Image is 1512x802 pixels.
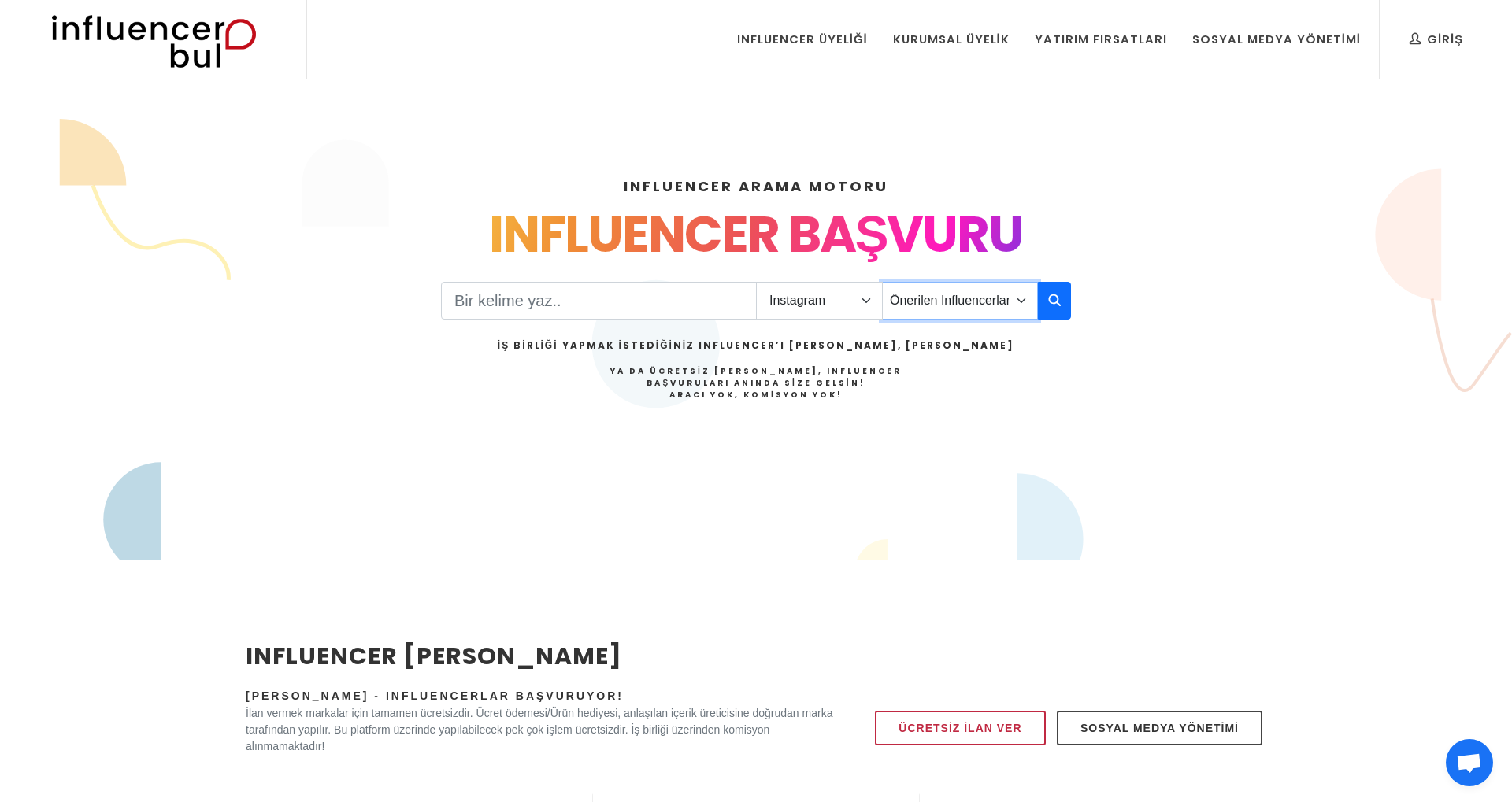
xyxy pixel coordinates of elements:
[875,711,1045,745] a: Ücretsiz İlan Ver
[1472,33,1484,46] img: go_to_app.svg
[1333,93,1378,103] div: Site Audit
[44,25,77,38] div: v 4.0.25
[41,41,173,54] div: Domain: [DOMAIN_NAME]
[498,338,1014,353] h2: İş Birliği Yapmak İstediğiniz Influencer’ı [PERSON_NAME], [PERSON_NAME]
[1316,91,1329,104] img: tab_seo_analyzer_grey.svg
[246,638,833,674] h2: INFLUENCER [PERSON_NAME]
[1080,719,1239,737] span: Sosyal Medya Yönetimi
[25,25,38,38] img: logo_orange.svg
[246,197,1266,272] div: Influencer Başvuru
[737,31,868,48] div: Influencer Üyeliği
[441,282,757,320] input: Search
[669,389,843,401] strong: Aracı Yok, Komisyon Yok!
[498,365,1014,401] h4: Ya da Ücretsiz [PERSON_NAME], Influencer Başvuruları Anında Size Gelsin!
[1446,739,1493,786] div: Açık sohbet
[246,689,624,702] span: [PERSON_NAME] - Influencerlar Başvuruyor!
[190,93,271,103] div: Domain Overview
[1406,33,1418,46] img: support.svg
[942,91,954,104] img: tab_backlinks_grey.svg
[1035,31,1167,48] div: Yatırım Fırsatları
[1439,33,1451,46] img: setting.svg
[172,91,185,104] img: tab_domain_overview_orange.svg
[1410,31,1463,48] div: Giriş
[1057,711,1262,745] a: Sosyal Medya Yönetimi
[560,93,651,103] div: Keywords by Traffic
[1192,31,1361,48] div: Sosyal Medya Yönetimi
[893,31,1010,48] div: Kurumsal Üyelik
[899,719,1021,737] span: Ücretsiz İlan Ver
[246,176,1266,197] h4: INFLUENCER ARAMA MOTORU
[959,93,1002,103] div: Backlinks
[543,91,555,104] img: tab_keywords_by_traffic_grey.svg
[246,705,833,755] p: İlan vermek markalar için tamamen ücretsizdir. Ücret ödemesi/Ürün hediyesi, anlaşılan içerik üret...
[25,41,38,54] img: website_grey.svg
